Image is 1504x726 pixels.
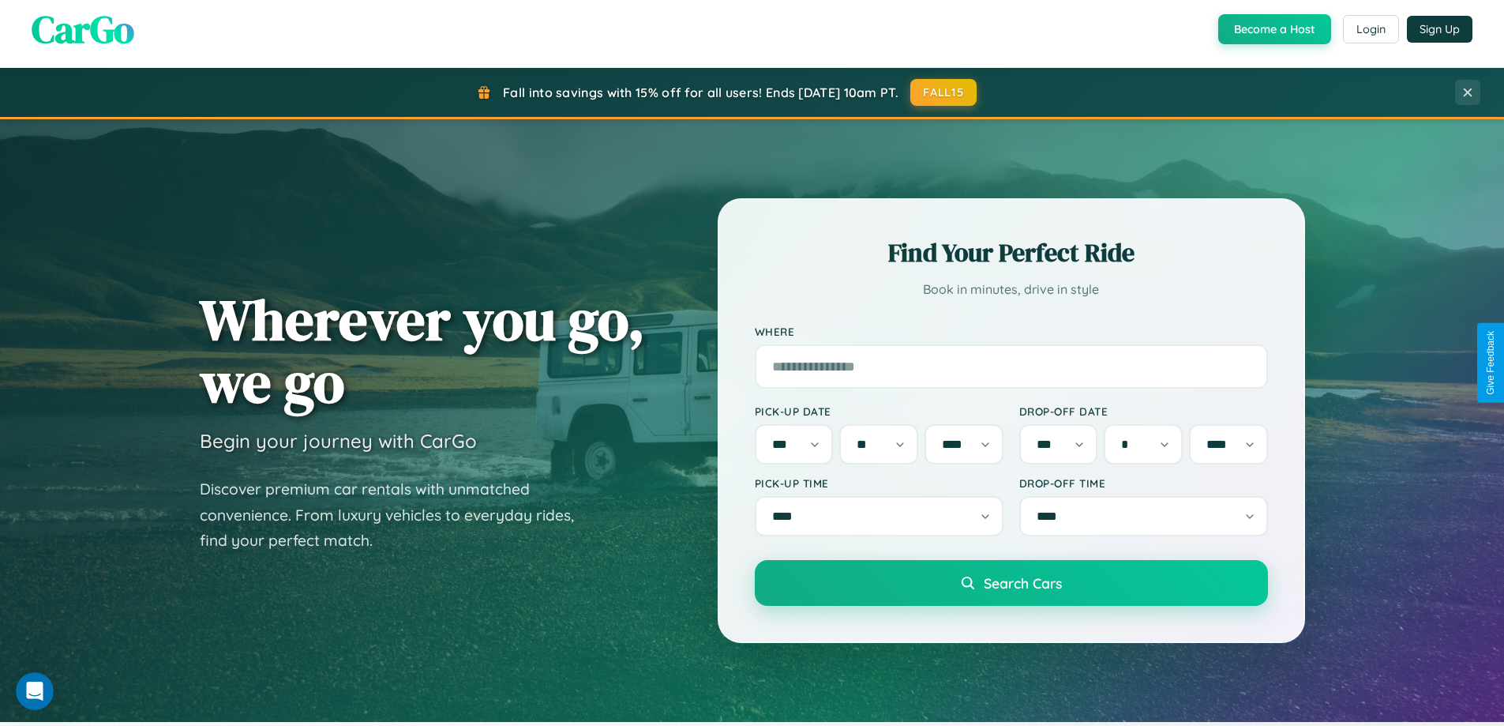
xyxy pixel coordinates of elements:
label: Pick-up Date [755,404,1003,418]
label: Drop-off Date [1019,404,1268,418]
span: CarGo [32,3,134,55]
button: Login [1343,15,1399,43]
span: Search Cars [984,574,1062,592]
button: Become a Host [1218,14,1331,44]
h3: Begin your journey with CarGo [200,429,477,453]
div: Give Feedback [1485,331,1496,395]
span: Fall into savings with 15% off for all users! Ends [DATE] 10am PT. [503,85,898,100]
p: Discover premium car rentals with unmatched convenience. From luxury vehicles to everyday rides, ... [200,476,594,554]
iframe: Intercom live chat [16,672,54,710]
label: Where [755,325,1268,338]
h1: Wherever you go, we go [200,288,645,413]
button: Sign Up [1407,16,1472,43]
label: Drop-off Time [1019,476,1268,490]
button: FALL15 [910,79,977,106]
label: Pick-up Time [755,476,1003,490]
button: Search Cars [755,560,1268,606]
h2: Find Your Perfect Ride [755,235,1268,270]
p: Book in minutes, drive in style [755,278,1268,301]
